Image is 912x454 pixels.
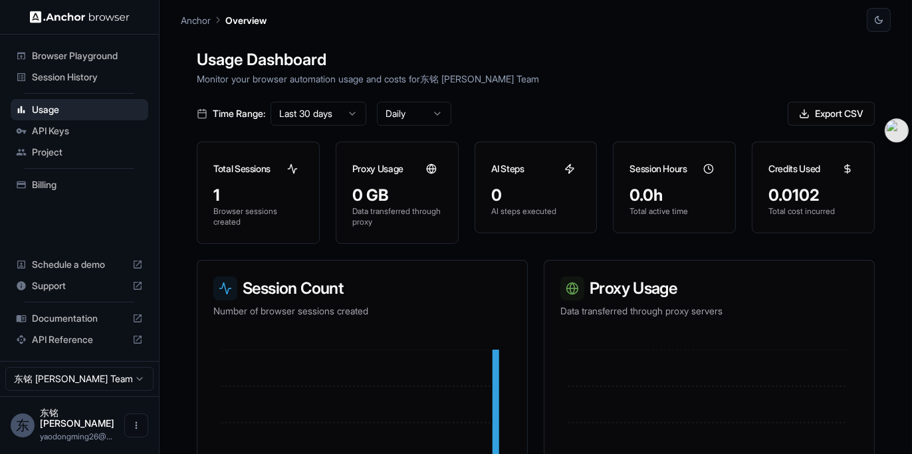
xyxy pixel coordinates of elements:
div: 1 [213,185,303,206]
div: Documentation [11,308,148,329]
span: Documentation [32,312,127,325]
div: 0 [491,185,581,206]
span: Session History [32,70,143,84]
p: Anchor [181,13,211,27]
p: AI steps executed [491,206,581,217]
span: Support [32,279,127,292]
span: API Reference [32,333,127,346]
div: API Keys [11,120,148,142]
span: yaodongming26@gmail.com [40,431,112,441]
p: Data transferred through proxy [352,206,442,227]
button: Open menu [124,413,148,437]
img: Anchor Logo [30,11,130,23]
span: Usage [32,103,143,116]
div: 东 [11,413,35,437]
div: Session History [11,66,148,88]
div: Schedule a demo [11,254,148,275]
p: Overview [225,13,267,27]
h3: Proxy Usage [560,277,858,300]
div: Browser Playground [11,45,148,66]
h3: Session Hours [629,162,687,175]
p: Total cost incurred [768,206,858,217]
p: Browser sessions created [213,206,303,227]
span: Billing [32,178,143,191]
span: Time Range: [213,107,265,120]
h3: Session Count [213,277,511,300]
button: Export CSV [788,102,875,126]
span: 东铭 姚 [40,407,114,429]
div: Usage [11,99,148,120]
div: 0 GB [352,185,442,206]
div: Support [11,275,148,296]
span: Project [32,146,143,159]
h3: Total Sessions [213,162,271,175]
h1: Usage Dashboard [197,48,875,72]
p: Monitor your browser automation usage and costs for 东铭 [PERSON_NAME] Team [197,72,875,86]
div: Project [11,142,148,163]
p: Data transferred through proxy servers [560,304,858,318]
h3: Credits Used [768,162,820,175]
div: API Reference [11,329,148,350]
p: Total active time [629,206,719,217]
span: API Keys [32,124,143,138]
h3: Proxy Usage [352,162,403,175]
p: Number of browser sessions created [213,304,511,318]
div: 0.0h [629,185,719,206]
nav: breadcrumb [181,13,267,27]
span: Browser Playground [32,49,143,62]
span: Schedule a demo [32,258,127,271]
div: Billing [11,174,148,195]
h3: AI Steps [491,162,524,175]
div: 0.0102 [768,185,858,206]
